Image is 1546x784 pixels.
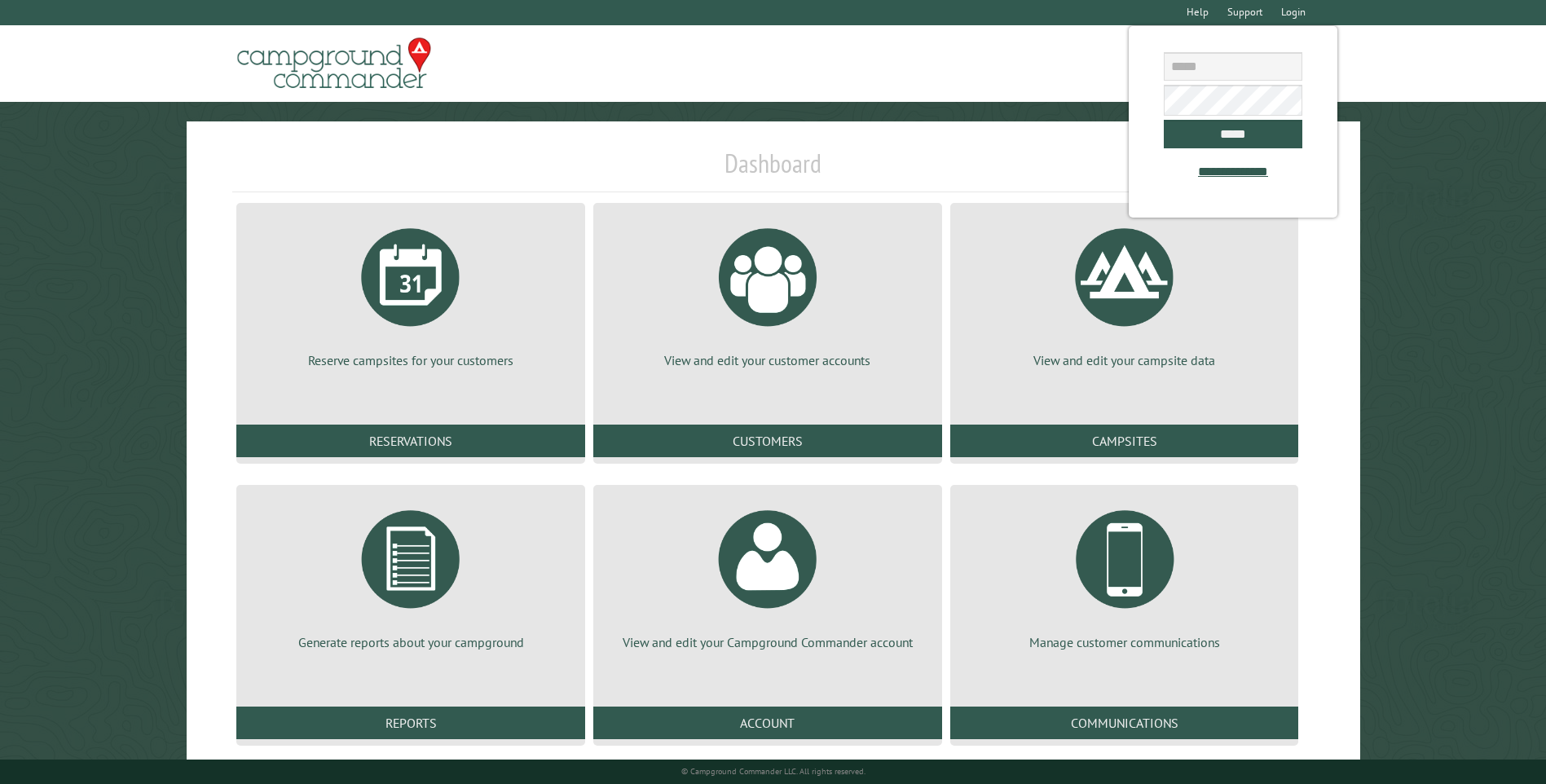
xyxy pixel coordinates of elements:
[970,216,1280,369] a: View and edit your campsite data
[256,498,566,651] a: Generate reports about your campground
[613,216,923,369] a: View and edit your customer accounts
[970,498,1280,651] a: Manage customer communications
[950,707,1299,739] a: Communications
[256,633,566,651] p: Generate reports about your campground
[236,425,585,457] a: Reservations
[681,766,865,777] small: © Campground Commander LLC. All rights reserved.
[613,498,923,651] a: View and edit your Campground Commander account
[256,351,566,369] p: Reserve campsites for your customers
[613,633,923,651] p: View and edit your Campground Commander account
[950,425,1299,457] a: Campsites
[613,351,923,369] p: View and edit your customer accounts
[236,707,585,739] a: Reports
[232,32,436,95] img: Campground Commander
[593,707,942,739] a: Account
[593,425,942,457] a: Customers
[970,351,1280,369] p: View and edit your campsite data
[970,633,1280,651] p: Manage customer communications
[232,148,1313,192] h1: Dashboard
[256,216,566,369] a: Reserve campsites for your customers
